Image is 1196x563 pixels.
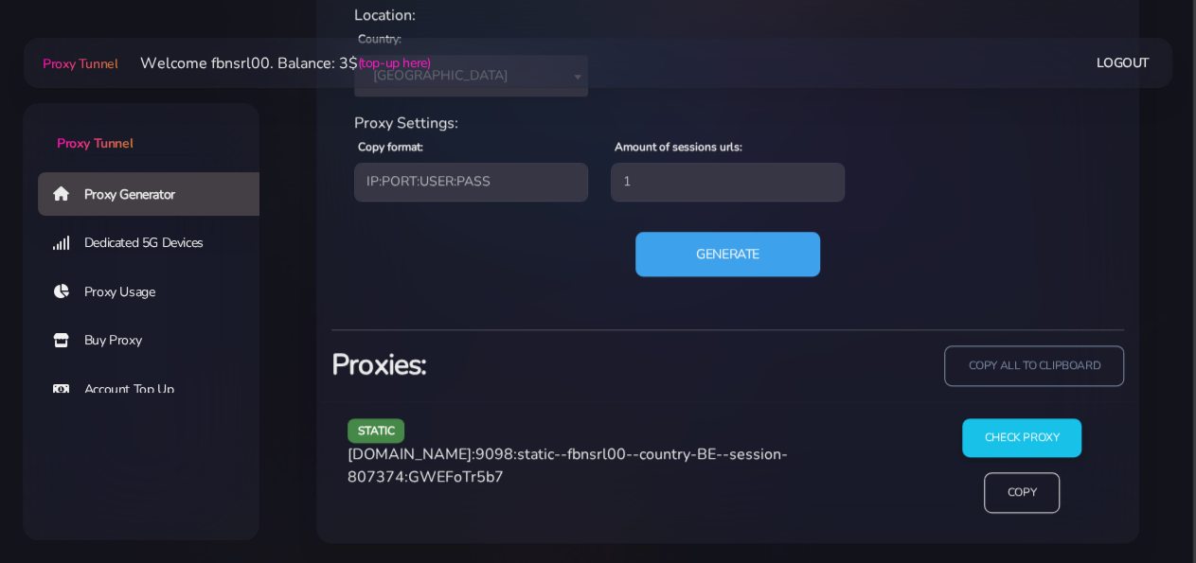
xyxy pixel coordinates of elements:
[944,345,1124,386] input: copy all to clipboard
[43,55,117,73] span: Proxy Tunnel
[57,134,133,152] span: Proxy Tunnel
[358,30,402,47] label: Country:
[23,103,259,153] a: Proxy Tunnel
[348,444,788,487] span: [DOMAIN_NAME]:9098:static--fbnsrl00--country-BE--session-807374:GWEFoTr5b7
[38,368,275,412] a: Account Top Up
[635,232,820,277] button: Generate
[38,319,275,362] a: Buy Proxy
[331,345,717,384] h3: Proxies:
[38,221,275,265] a: Dedicated 5G Devices
[348,418,405,442] span: static
[357,53,430,73] a: (top-up here)
[343,4,1113,26] div: Location:
[343,112,1113,134] div: Proxy Settings:
[615,138,742,155] label: Amount of sessions urls:
[962,418,1082,457] input: Check Proxy
[38,271,275,314] a: Proxy Usage
[39,48,117,79] a: Proxy Tunnel
[117,52,430,75] li: Welcome fbnsrl00. Balance: 3$
[1104,471,1172,539] iframe: Webchat Widget
[984,472,1060,513] input: Copy
[1097,45,1150,80] a: Logout
[358,138,423,155] label: Copy format:
[38,172,275,216] a: Proxy Generator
